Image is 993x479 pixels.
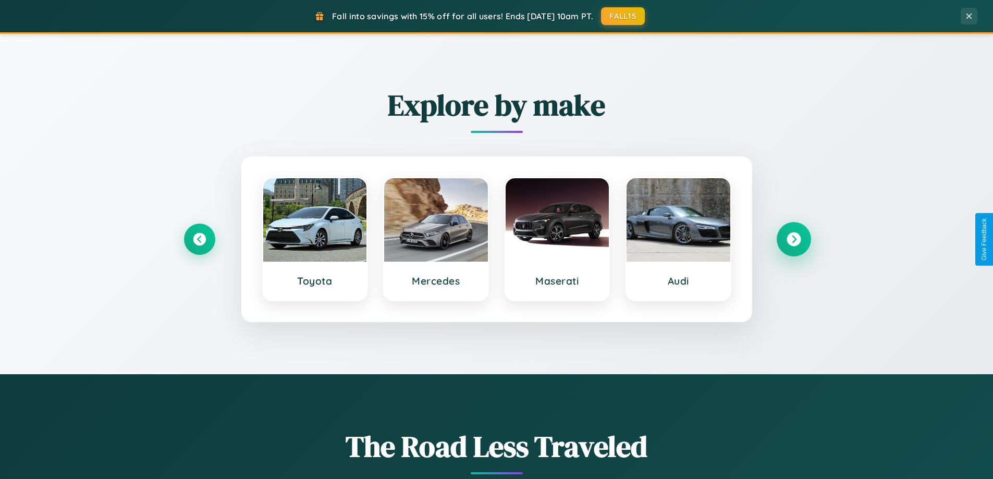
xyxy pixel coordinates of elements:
[980,218,988,261] div: Give Feedback
[601,7,645,25] button: FALL15
[274,275,357,287] h3: Toyota
[637,275,720,287] h3: Audi
[332,11,593,21] span: Fall into savings with 15% off for all users! Ends [DATE] 10am PT.
[516,275,599,287] h3: Maserati
[395,275,477,287] h3: Mercedes
[184,85,810,125] h2: Explore by make
[184,426,810,466] h1: The Road Less Traveled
